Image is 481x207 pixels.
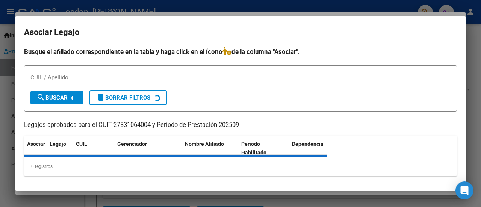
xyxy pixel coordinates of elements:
[24,47,457,57] h4: Busque el afiliado correspondiente en la tabla y haga click en el ícono de la columna "Asociar".
[185,141,224,147] span: Nombre Afiliado
[24,157,457,176] div: 0 registros
[96,94,150,101] span: Borrar Filtros
[241,141,266,156] span: Periodo Habilitado
[117,141,147,147] span: Gerenciador
[24,121,457,130] p: Legajos aprobados para el CUIT 27331064004 y Período de Prestación 202509
[289,136,345,161] datatable-header-cell: Dependencia
[27,141,45,147] span: Asociar
[455,181,473,199] div: Open Intercom Messenger
[36,94,68,101] span: Buscar
[47,136,73,161] datatable-header-cell: Legajo
[89,90,167,105] button: Borrar Filtros
[30,91,83,104] button: Buscar
[50,141,66,147] span: Legajo
[24,25,457,39] h2: Asociar Legajo
[36,93,45,102] mat-icon: search
[292,141,324,147] span: Dependencia
[24,136,47,161] datatable-header-cell: Asociar
[76,141,87,147] span: CUIL
[114,136,182,161] datatable-header-cell: Gerenciador
[73,136,114,161] datatable-header-cell: CUIL
[96,93,105,102] mat-icon: delete
[182,136,238,161] datatable-header-cell: Nombre Afiliado
[238,136,289,161] datatable-header-cell: Periodo Habilitado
